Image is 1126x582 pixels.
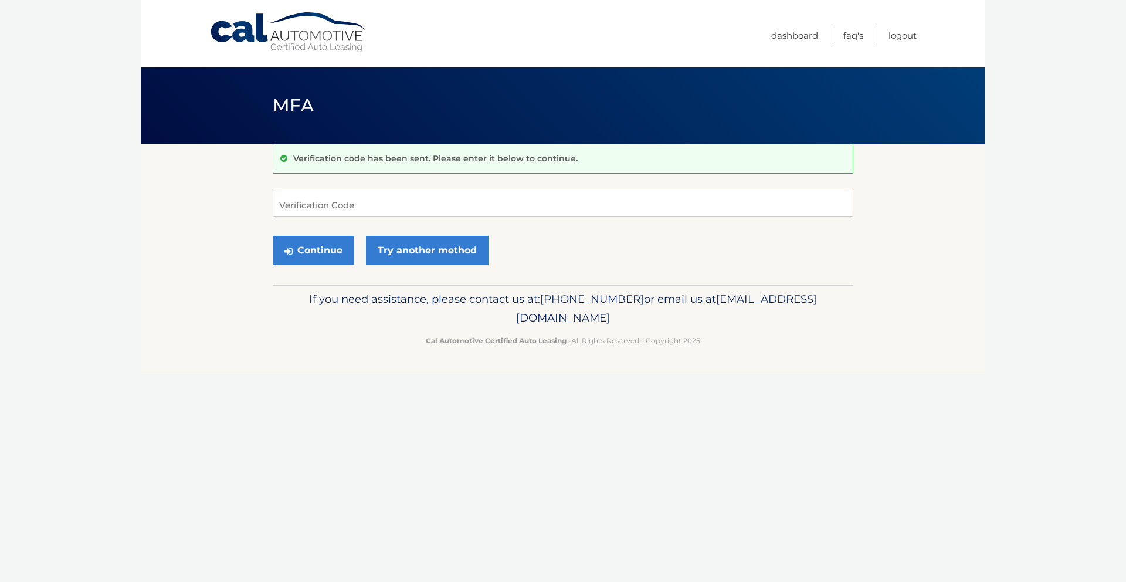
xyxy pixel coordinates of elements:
[209,12,368,53] a: Cal Automotive
[273,236,354,265] button: Continue
[280,334,846,347] p: - All Rights Reserved - Copyright 2025
[771,26,818,45] a: Dashboard
[426,336,567,345] strong: Cal Automotive Certified Auto Leasing
[540,292,644,306] span: [PHONE_NUMBER]
[843,26,863,45] a: FAQ's
[280,290,846,327] p: If you need assistance, please contact us at: or email us at
[366,236,489,265] a: Try another method
[273,188,853,217] input: Verification Code
[293,153,578,164] p: Verification code has been sent. Please enter it below to continue.
[888,26,917,45] a: Logout
[516,292,817,324] span: [EMAIL_ADDRESS][DOMAIN_NAME]
[273,94,314,116] span: MFA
